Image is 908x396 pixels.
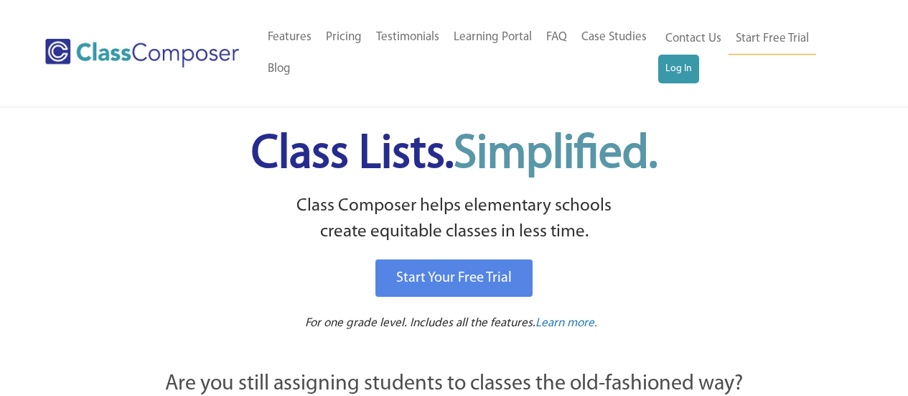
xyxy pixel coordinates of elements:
[86,193,823,246] p: Class Composer helps elementary schools create equitable classes in less time.
[375,259,533,297] a: Start Your Free Trial
[539,22,574,53] a: FAQ
[251,132,657,178] span: Class Lists.
[319,22,369,53] a: Pricing
[658,23,729,55] a: Contact Us
[261,53,298,85] a: Blog
[369,22,446,53] a: Testimonials
[446,22,539,53] a: Learning Portal
[535,317,597,329] span: Learn more.
[729,23,816,55] a: Start Free Trial
[396,271,512,285] span: Start Your Free Trial
[658,23,852,83] nav: Header Menu
[261,22,658,85] nav: Header Menu
[658,55,699,83] a: Log In
[574,22,654,53] a: Case Studies
[535,315,597,333] a: Learn more.
[305,317,535,329] span: For one grade level. Includes all the features.
[45,39,239,68] img: Class Composer
[454,132,657,178] span: Simplified.
[261,22,319,53] a: Features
